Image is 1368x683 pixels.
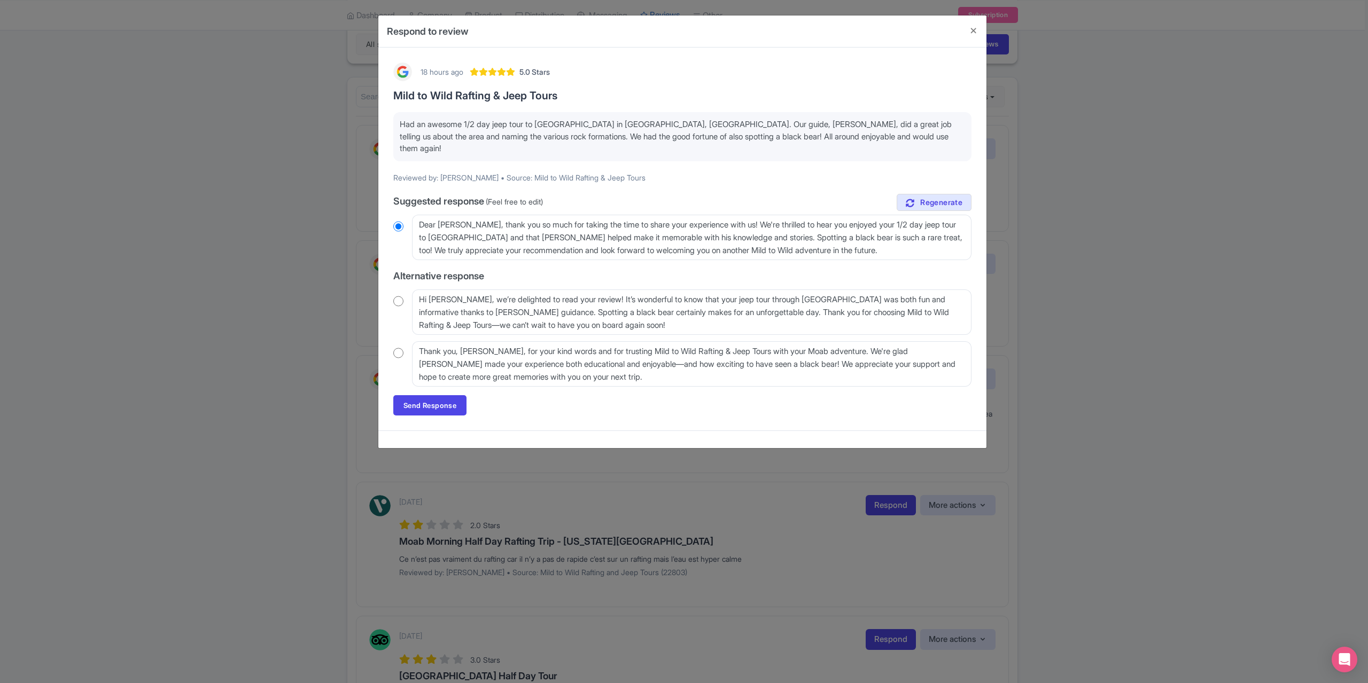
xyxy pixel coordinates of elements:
[421,66,463,77] div: 18 hours ago
[897,194,971,211] a: Regenerate
[393,90,971,101] h3: Mild to Wild Rafting & Jeep Tours
[393,62,412,81] img: Google Logo
[519,66,550,77] span: 5.0 Stars
[412,341,971,387] textarea: Thank you, [PERSON_NAME], for your kind words and for trusting Mild to Wild Rafting & Jeep Tours ...
[387,24,469,38] h4: Respond to review
[961,15,986,46] button: Close
[393,172,971,183] p: Reviewed by: [PERSON_NAME] • Source: Mild to Wild Rafting & Jeep Tours
[393,395,467,415] a: Send Response
[400,119,965,155] p: Had an awesome 1/2 day jeep tour to [GEOGRAPHIC_DATA] in [GEOGRAPHIC_DATA], [GEOGRAPHIC_DATA]. Ou...
[393,195,484,207] span: Suggested response
[412,215,971,260] textarea: Dear [PERSON_NAME], thank you so much for taking the time to share your experience with us! We're...
[393,270,484,281] span: Alternative response
[1332,647,1357,672] div: Open Intercom Messenger
[920,198,962,208] span: Regenerate
[412,289,971,335] textarea: Hi [PERSON_NAME], we’re delighted to read your review! It’s wonderful to know that your jeep tour...
[486,197,543,206] span: (Feel free to edit)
